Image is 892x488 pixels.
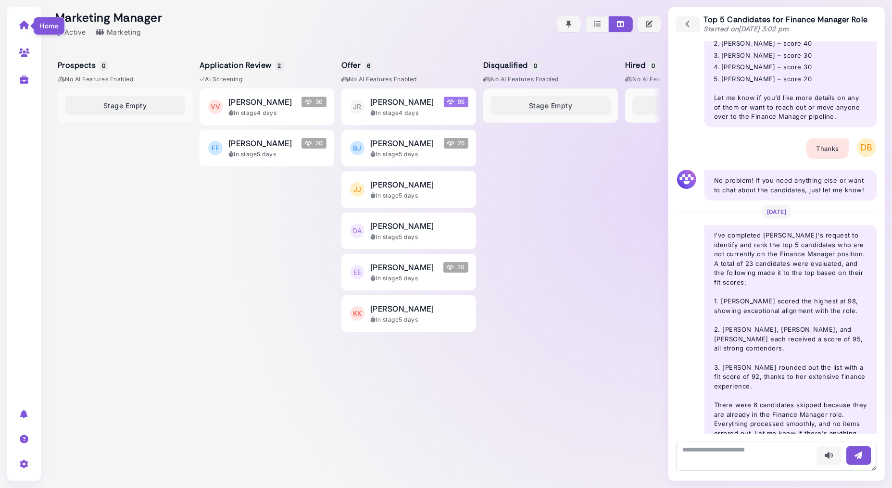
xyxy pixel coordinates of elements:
span: [PERSON_NAME] [370,220,434,232]
li: [PERSON_NAME] – score 30 [721,63,867,72]
button: EE [PERSON_NAME] Megan Score 20 In stage5 days [341,254,476,290]
h5: Prospects [58,61,106,70]
span: 20 [302,138,327,149]
div: In stage 5 days [228,150,327,159]
span: 20 [443,262,468,273]
div: Marketing [96,27,141,37]
li: [PERSON_NAME] – score 40 [721,39,867,49]
img: Megan Score [447,264,453,271]
div: In stage 4 days [228,109,327,117]
div: In stage 4 days [370,109,468,117]
div: No problem! If you need anything else or want to chat about the candidates, just let me know! [704,170,877,200]
div: There were 6 candidates skipped because they are already in the Finance Manager role. Everything ... [714,400,867,448]
h2: Marketing Manager [55,11,162,25]
button: VV [PERSON_NAME] Megan Score 30 In stage4 days [200,88,334,125]
span: DA [350,224,364,238]
span: EE [350,265,364,279]
span: 0 [531,61,540,71]
span: No AI Features enabled [625,75,701,84]
span: JJ [350,182,364,197]
button: JJ [PERSON_NAME] In stage5 days [341,171,476,208]
h5: Application Review [200,61,282,70]
span: JR [350,100,364,114]
span: 95 [444,97,468,107]
span: 30 [302,97,327,107]
span: KK [350,306,364,321]
span: AI Screening [200,75,242,84]
span: No AI Features enabled [58,75,133,84]
span: FF [208,141,223,155]
div: In stage 5 days [370,191,468,200]
span: 2 [275,61,283,71]
span: 25 [444,138,468,149]
img: Megan Score [447,99,454,105]
span: [PERSON_NAME] [228,96,292,108]
h5: Disqualified [483,61,539,70]
div: In stage 5 days [370,233,468,241]
button: KK [PERSON_NAME] In stage5 days [341,295,476,332]
span: No AI Features enabled [483,75,559,84]
a: Home [9,12,39,37]
div: In stage 5 days [370,150,468,159]
span: VV [208,100,223,114]
span: BJ [350,141,364,155]
span: Stage Empty [103,100,147,111]
span: [PERSON_NAME] [370,262,434,273]
span: [DATE] [762,205,791,219]
span: [PERSON_NAME] [370,138,434,149]
span: 0 [649,61,657,71]
li: [PERSON_NAME] – score 20 [721,75,867,84]
span: [PERSON_NAME] [228,138,292,149]
span: 0 [100,61,108,71]
span: DB [857,138,876,157]
div: 1. [PERSON_NAME] scored the highest at 98, showing exceptional alignment with the role. [714,297,867,315]
div: 3. [PERSON_NAME] rounded out the list with a fit score of 92, thanks to her extensive finance exp... [714,363,867,391]
div: Top 5 Candidates for Finance Manager Role [704,15,868,34]
span: No AI Features enabled [341,75,417,84]
h5: Hired [625,61,656,70]
img: Megan Score [447,140,454,147]
div: 2. [PERSON_NAME], [PERSON_NAME], and [PERSON_NAME] each received a score of 95, all strong conten... [714,325,867,353]
h5: Offer [341,61,371,70]
button: FF [PERSON_NAME] Megan Score 20 In stage5 days [200,130,334,166]
div: Home [33,17,65,35]
img: Megan Score [305,99,312,105]
div: In stage 5 days [370,315,468,324]
span: Stage Empty [529,100,572,111]
button: JR [PERSON_NAME] Megan Score 95 In stage4 days [341,88,476,125]
img: Megan Score [305,140,312,147]
div: I've completed [PERSON_NAME]'s request to identify and rank the top 5 candidates who are not curr... [714,231,867,287]
time: [DATE] 3:02 pm [739,25,789,33]
span: 6 [364,61,373,71]
span: [PERSON_NAME] [370,179,434,190]
div: In stage 5 days [370,274,468,283]
button: BJ [PERSON_NAME] Megan Score 25 In stage5 days [341,130,476,166]
button: DA [PERSON_NAME] In stage5 days [341,213,476,249]
div: Active [55,27,86,37]
span: [PERSON_NAME] [370,303,434,314]
li: [PERSON_NAME] – score 30 [721,51,867,61]
span: [PERSON_NAME] [370,96,434,108]
span: Started on [704,25,790,33]
div: Thanks [806,138,849,160]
